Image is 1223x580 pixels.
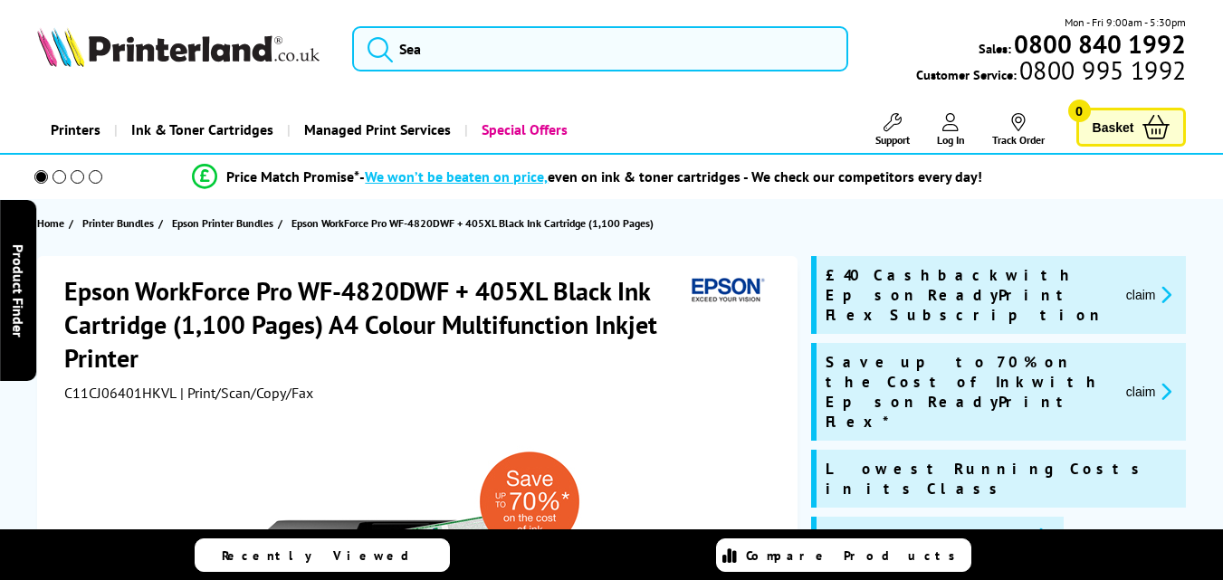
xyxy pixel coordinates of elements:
[131,107,273,153] span: Ink & Toner Cartridges
[826,352,1111,432] span: Save up to 70% on the Cost of Ink with Epson ReadyPrint Flex*
[114,107,287,153] a: Ink & Toner Cartridges
[172,214,273,233] span: Epson Printer Bundles
[875,113,910,147] a: Support
[37,27,330,71] a: Printerland Logo
[172,214,278,233] a: Epson Printer Bundles
[826,459,1177,499] span: Lowest Running Costs in its Class
[222,547,427,564] span: Recently Viewed
[352,26,848,71] input: Sea
[979,40,1011,57] span: Sales:
[82,214,158,233] a: Printer Bundles
[64,274,685,375] h1: Epson WorkForce Pro WF-4820DWF + 405XL Black Ink Cartridge (1,100 Pages) A4 Colour Multifunction ...
[1076,108,1187,147] a: Basket 0
[82,214,154,233] span: Printer Bundles
[684,274,768,308] img: Epson
[746,547,965,564] span: Compare Products
[875,133,910,147] span: Support
[1093,115,1134,139] span: Basket
[37,107,114,153] a: Printers
[37,27,320,67] img: Printerland Logo
[937,133,965,147] span: Log In
[180,384,313,402] span: | Print/Scan/Copy/Fax
[1007,526,1055,547] button: promo-description
[287,107,464,153] a: Managed Print Services
[195,538,450,572] a: Recently Viewed
[37,214,64,233] span: Home
[916,62,1186,83] span: Customer Service:
[826,265,1111,325] span: £40 Cashback with Epson ReadyPrint Flex Subscription
[1121,284,1178,305] button: promo-description
[1065,14,1186,31] span: Mon - Fri 9:00am - 5:30pm
[464,107,581,153] a: Special Offers
[9,243,27,337] span: Product Finder
[1121,381,1178,402] button: promo-description
[1011,35,1186,52] a: 0800 840 1992
[37,214,69,233] a: Home
[826,526,998,547] span: Price Drop!
[937,113,965,147] a: Log In
[359,167,982,185] div: - even on ink & toner cartridges - We check our competitors every day!
[1017,62,1186,79] span: 0800 995 1992
[365,167,548,185] span: We won’t be beaten on price,
[9,161,1166,193] li: modal_Promise
[1014,27,1186,61] b: 0800 840 1992
[1068,100,1091,122] span: 0
[992,113,1045,147] a: Track Order
[291,216,654,230] span: Epson WorkForce Pro WF-4820DWF + 405XL Black Ink Cartridge (1,100 Pages)
[226,167,359,185] span: Price Match Promise*
[64,384,177,402] span: C11CJ06401HKVL
[716,538,971,572] a: Compare Products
